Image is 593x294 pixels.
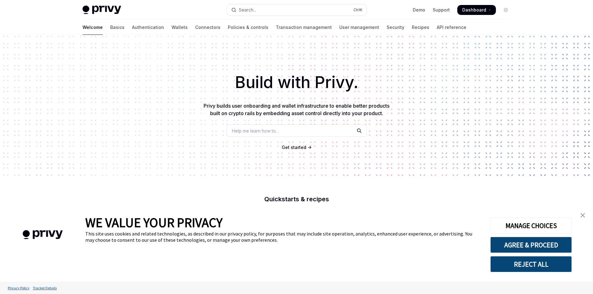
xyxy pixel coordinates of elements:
h1: Build with Privy. [10,70,583,95]
a: API reference [437,20,466,35]
a: Tracker Details [31,282,58,293]
a: Welcome [82,20,103,35]
h2: Quickstarts & recipes [187,196,406,202]
a: Security [387,20,404,35]
img: close banner [581,213,585,217]
button: REJECT ALL [490,256,572,272]
a: Wallets [172,20,188,35]
button: Toggle dark mode [501,5,511,15]
a: Dashboard [457,5,496,15]
a: Authentication [132,20,164,35]
a: Get started [282,144,306,151]
a: Policies & controls [228,20,268,35]
span: WE VALUE YOUR PRIVACY [85,214,223,231]
a: Transaction management [276,20,332,35]
a: User management [339,20,379,35]
span: Ctrl K [353,7,363,12]
div: Search... [239,6,256,14]
a: close banner [577,209,589,222]
a: Support [433,7,450,13]
a: Basics [110,20,125,35]
a: Recipes [412,20,429,35]
span: Dashboard [462,7,486,13]
a: Connectors [195,20,220,35]
a: Privacy Policy [6,282,31,293]
span: Privy builds user onboarding and wallet infrastructure to enable better products built on crypto ... [204,103,389,116]
span: Get started [282,145,306,150]
img: light logo [82,6,121,14]
a: Demo [413,7,425,13]
div: This site uses cookies and related technologies, as described in our privacy policy, for purposes... [85,231,481,243]
button: MANAGE CHOICES [490,217,572,234]
img: company logo [9,221,76,248]
button: Open search [227,4,366,16]
span: Help me learn how to… [232,128,279,134]
button: AGREE & PROCEED [490,237,572,253]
